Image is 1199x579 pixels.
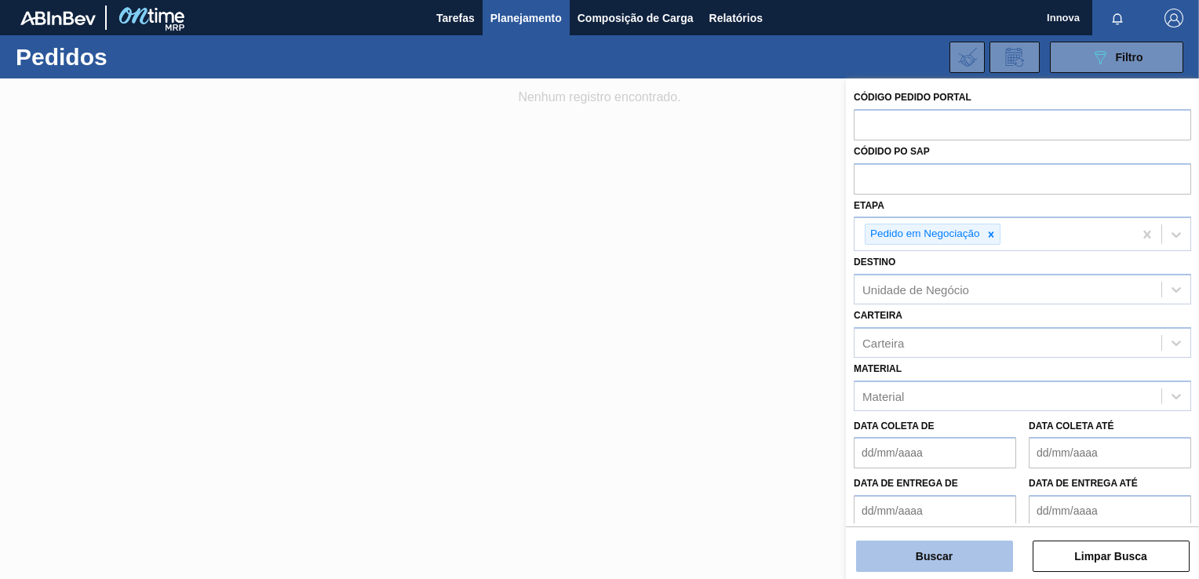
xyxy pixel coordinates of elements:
div: Material [862,389,904,402]
label: Carteira [854,310,902,321]
input: dd/mm/aaaa [1029,437,1191,468]
label: Etapa [854,200,884,211]
input: dd/mm/aaaa [854,437,1016,468]
span: Tarefas [436,9,475,27]
span: Filtro [1116,51,1143,64]
label: Data de Entrega até [1029,478,1138,489]
label: Destino [854,257,895,268]
label: Códido PO SAP [854,146,930,157]
label: Data de Entrega de [854,478,958,489]
button: Notificações [1092,7,1143,29]
div: Carteira [862,336,904,349]
input: dd/mm/aaaa [1029,495,1191,526]
span: Relatórios [709,9,763,27]
button: Filtro [1050,42,1183,73]
div: Pedido em Negociação [866,224,982,244]
img: Logout [1164,9,1183,27]
div: Importar Negociações dos Pedidos [949,42,985,73]
span: Composição de Carga [578,9,694,27]
h1: Pedidos [16,48,241,66]
div: Unidade de Negócio [862,283,969,297]
label: Data coleta até [1029,421,1113,432]
label: Código Pedido Portal [854,92,971,103]
span: Planejamento [490,9,562,27]
label: Data coleta de [854,421,934,432]
img: TNhmsLtSVTkK8tSr43FrP2fwEKptu5GPRR3wAAAABJRU5ErkJggg== [20,11,96,25]
input: dd/mm/aaaa [854,495,1016,526]
div: Solicitação de Revisão de Pedidos [989,42,1040,73]
label: Material [854,363,902,374]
